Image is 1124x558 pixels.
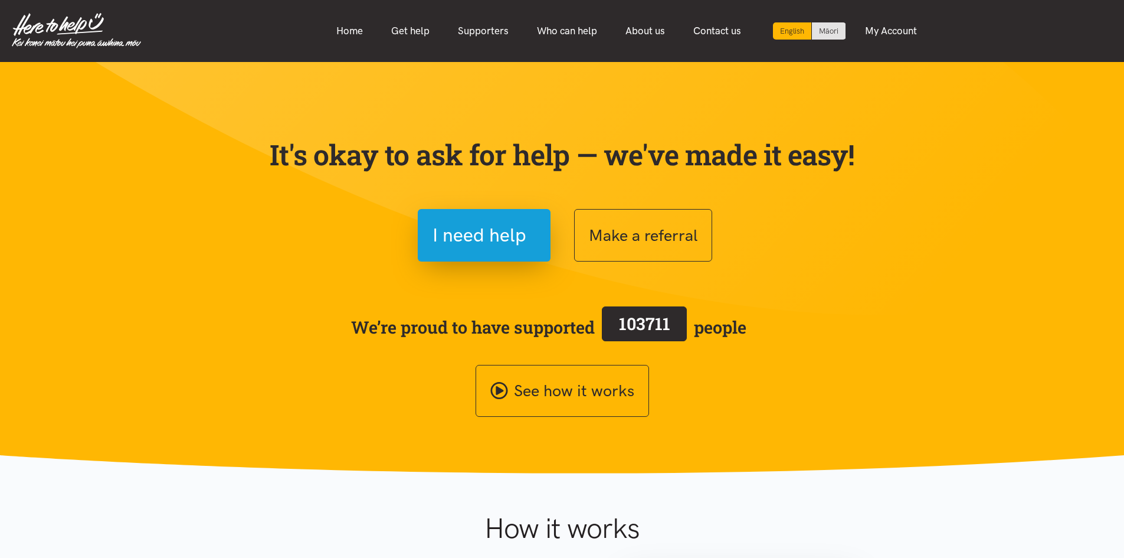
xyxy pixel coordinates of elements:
[444,18,523,44] a: Supporters
[322,18,377,44] a: Home
[595,304,694,350] a: 103711
[523,18,611,44] a: Who can help
[851,18,931,44] a: My Account
[611,18,679,44] a: About us
[812,22,846,40] a: Switch to Te Reo Māori
[679,18,755,44] a: Contact us
[12,13,141,48] img: Home
[773,22,812,40] div: Current language
[418,209,550,262] button: I need help
[773,22,846,40] div: Language toggle
[267,138,857,172] p: It's okay to ask for help — we've made it easy!
[476,365,649,417] a: See how it works
[619,312,670,335] span: 103711
[351,304,746,350] span: We’re proud to have supported people
[369,511,755,546] h1: How it works
[574,209,712,262] button: Make a referral
[432,220,526,250] span: I need help
[377,18,444,44] a: Get help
